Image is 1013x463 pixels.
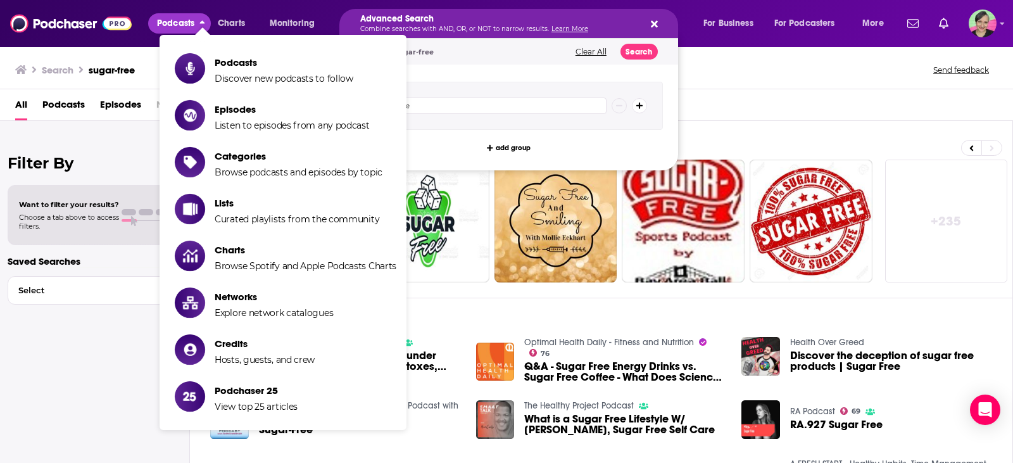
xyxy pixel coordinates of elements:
[156,94,199,120] span: Networks
[89,64,135,76] h3: sugar-free
[8,276,182,305] button: Select
[969,10,997,37] span: Logged in as LizDVictoryBelt
[19,213,119,231] span: Choose a tab above to access filters.
[215,56,353,68] span: Podcasts
[270,15,315,32] span: Monitoring
[790,350,992,372] a: Discover the deception of sugar free products | Sugar Free
[10,11,132,35] img: Podchaser - Follow, Share and Rate Podcasts
[572,48,610,56] button: Clear All
[852,409,860,414] span: 69
[551,25,588,33] a: Learn More
[215,197,379,209] span: Lists
[215,244,396,256] span: Charts
[483,140,534,155] button: add group
[790,419,883,430] a: RA.927 Sugar Free
[215,338,315,350] span: Credits
[929,65,993,75] button: Send feedback
[524,414,726,435] a: What is a Sugar Free Lifestyle W/ Charmaine, Sugar Free Self Care
[351,9,690,38] div: Search podcasts, credits, & more...
[8,154,182,172] h2: Filter By
[620,44,658,60] button: Search
[885,160,1008,282] a: +235
[703,15,753,32] span: For Business
[529,349,550,357] a: 76
[215,150,382,162] span: Categories
[42,64,73,76] h3: Search
[148,13,211,34] button: close menu
[215,213,379,225] span: Curated playlists from the community
[261,13,331,34] button: open menu
[210,13,253,34] a: Charts
[19,200,119,209] span: Want to filter your results?
[524,337,694,348] a: Optimal Health Daily - Fitness and Nutrition
[970,395,1000,425] div: Open Intercom Messenger
[215,307,333,319] span: Explore network catalogues
[969,10,997,37] img: User Profile
[476,343,515,381] img: Q&A - Sugar Free Energy Drinks vs. Sugar Free Coffee - What Does Science & Research Say About Caf...
[766,13,853,34] button: open menu
[476,400,515,439] img: What is a Sugar Free Lifestyle W/ Charmaine, Sugar Free Self Care
[8,255,182,267] p: Saved Searches
[695,13,769,34] button: open menu
[774,15,835,32] span: For Podcasters
[360,15,637,23] h5: Advanced Search
[969,10,997,37] button: Show profile menu
[42,94,85,120] a: Podcasts
[524,400,634,411] a: The Healthy Project Podcast
[215,73,353,84] span: Discover new podcasts to follow
[370,98,607,114] input: Type a keyword or phrase...
[790,337,864,348] a: Health Over Greed
[157,15,194,32] span: Podcasts
[862,15,884,32] span: More
[215,103,370,115] span: Episodes
[215,120,370,131] span: Listen to episodes from any podcast
[741,337,780,376] img: Discover the deception of sugar free products | Sugar Free
[215,260,396,272] span: Browse Spotify and Apple Podcasts Charts
[741,400,780,439] img: RA.927 Sugar Free
[496,144,531,151] span: add group
[524,414,726,435] span: What is a Sugar Free Lifestyle W/ [PERSON_NAME], Sugar Free Self Care
[218,15,245,32] span: Charts
[934,13,953,34] a: Show notifications dropdown
[541,351,550,357] span: 76
[853,13,900,34] button: open menu
[840,407,860,415] a: 69
[215,354,315,365] span: Hosts, guests, and crew
[790,406,835,417] a: RA Podcast
[902,13,924,34] a: Show notifications dropdown
[8,286,154,295] span: Select
[100,94,141,120] a: Episodes
[215,291,333,303] span: Networks
[215,384,298,396] span: Podchaser 25
[524,361,726,383] a: Q&A - Sugar Free Energy Drinks vs. Sugar Free Coffee - What Does Science & Research Say About Caf...
[15,94,27,120] a: All
[360,26,637,32] p: Combine searches with AND, OR, or NOT to narrow results.
[215,401,298,412] span: View top 25 articles
[215,167,382,178] span: Browse podcasts and episodes by topic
